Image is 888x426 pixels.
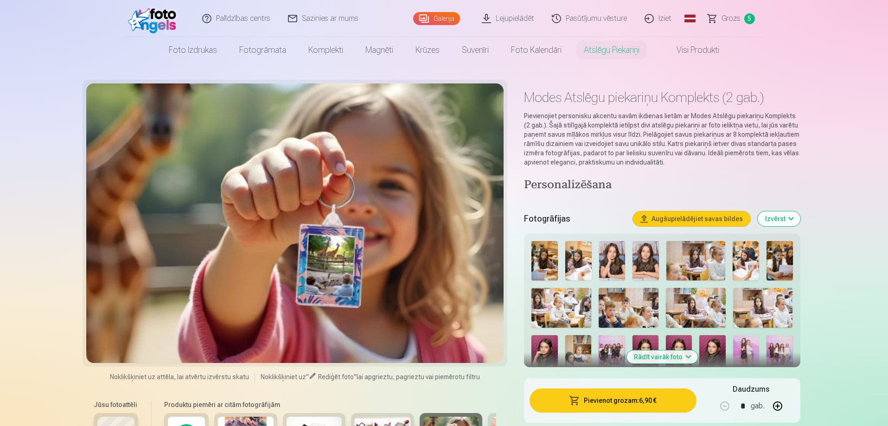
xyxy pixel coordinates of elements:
button: Augšupielādējiet savas bildes [633,211,750,226]
h5: Daudzums [733,384,769,395]
a: Magnēti [354,37,404,63]
a: Galerija [413,12,460,25]
button: Pievienot grozam:6,90 € [530,388,696,413]
div: gab. [751,395,765,417]
a: Atslēgu piekariņi [573,37,651,63]
a: Fotogrāmata [228,37,297,63]
span: Rediģēt foto [318,373,354,381]
a: Krūzes [404,37,451,63]
span: Grozs [722,13,741,24]
h6: Produktu piemēri ar citām fotogrāfijām [160,400,496,409]
h4: Personalizēšana [524,178,800,193]
a: Visi produkti [651,37,730,63]
a: Foto kalendāri [500,37,573,63]
span: 5 [744,13,755,24]
span: " [354,373,357,381]
span: lai apgrieztu, pagrieztu vai piemērotu filtru [357,373,480,381]
h5: Fotogrāfijas [524,212,625,225]
span: Noklikšķiniet uz [261,373,306,381]
span: Noklikšķiniet uz attēla, lai atvērtu izvērstu skatu [110,372,249,381]
h6: Jūsu fotoattēli [94,400,138,409]
a: Komplekti [297,37,354,63]
span: " [306,373,309,381]
a: Suvenīri [451,37,500,63]
h1: Modes Atslēgu piekariņu Komplekts (2 gab.) [524,89,800,106]
a: Foto izdrukas [158,37,228,63]
p: Pievienojiet personisku akcentu savām ikdienas lietām ar Modes Atslēgu piekariņu Komplekts (2 gab... [524,111,800,167]
button: Izvērst [758,211,800,226]
button: Rādīt vairāk foto [626,350,697,363]
img: /fa1 [128,4,181,33]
